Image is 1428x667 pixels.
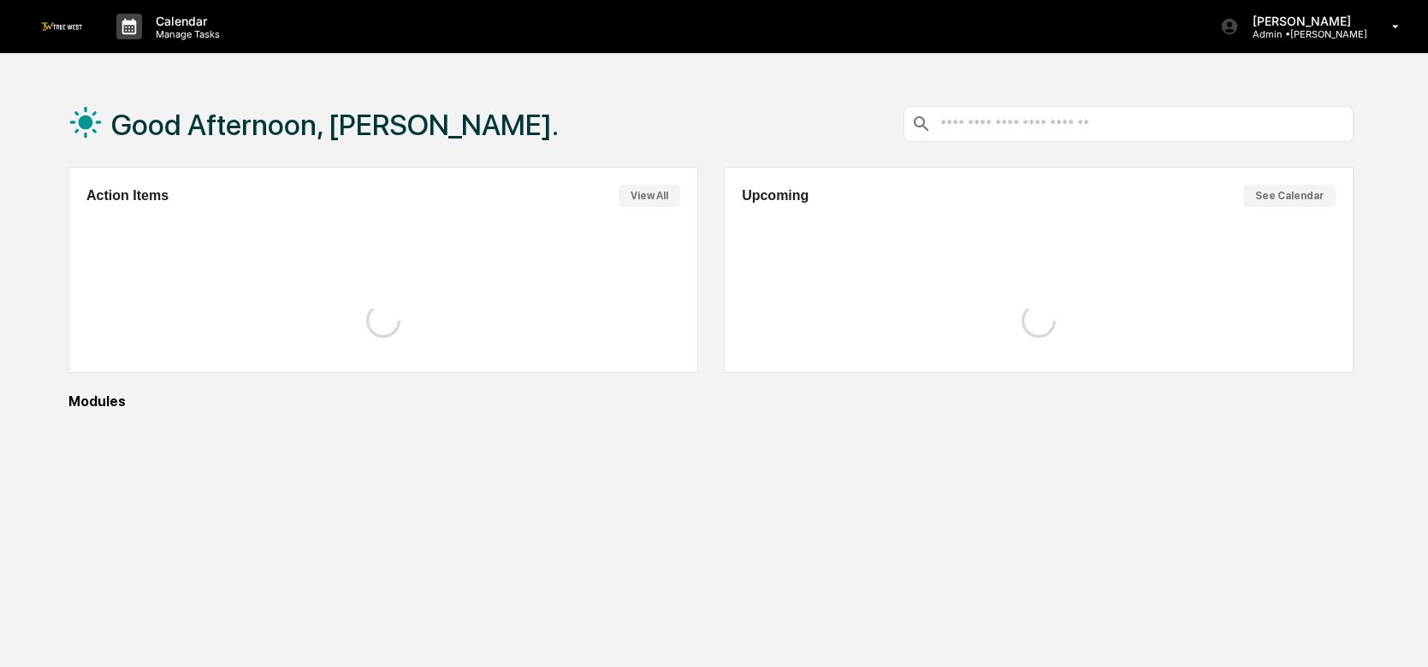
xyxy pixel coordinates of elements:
img: logo [41,22,82,30]
div: Modules [68,393,1354,410]
p: Calendar [142,14,228,28]
p: Admin • [PERSON_NAME] [1239,28,1367,40]
button: See Calendar [1243,185,1336,207]
p: [PERSON_NAME] [1239,14,1367,28]
h1: Good Afternoon, [PERSON_NAME]. [111,108,559,142]
button: View All [619,185,680,207]
h2: Action Items [86,188,169,204]
p: Manage Tasks [142,28,228,40]
h2: Upcoming [742,188,809,204]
